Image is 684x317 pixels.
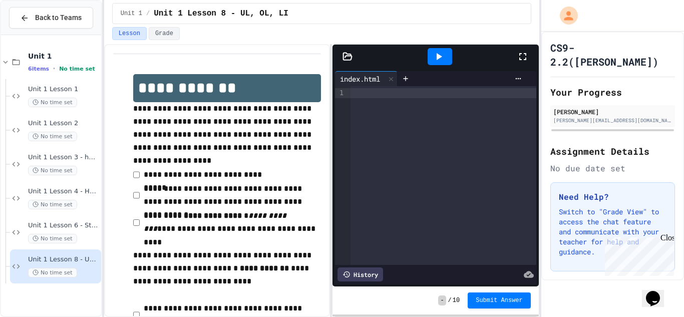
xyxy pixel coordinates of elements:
[28,98,77,107] span: No time set
[601,233,674,276] iframe: chat widget
[438,295,446,305] span: -
[550,162,675,174] div: No due date set
[559,191,666,203] h3: Need Help?
[335,88,345,98] div: 1
[337,267,383,281] div: History
[149,27,180,40] button: Grade
[154,8,288,20] span: Unit 1 Lesson 8 - UL, OL, LI
[453,296,460,304] span: 10
[550,144,675,158] h2: Assignment Details
[9,7,93,29] button: Back to Teams
[559,207,666,257] p: Switch to "Grade View" to access the chat feature and communicate with your teacher for help and ...
[59,66,95,72] span: No time set
[448,296,452,304] span: /
[28,221,99,230] span: Unit 1 Lesson 6 - Station 1 Build
[28,268,77,277] span: No time set
[642,277,674,307] iframe: chat widget
[335,71,398,86] div: index.html
[553,117,672,124] div: [PERSON_NAME][EMAIL_ADDRESS][DOMAIN_NAME]
[146,10,150,18] span: /
[549,4,580,27] div: My Account
[35,13,82,23] span: Back to Teams
[550,85,675,99] h2: Your Progress
[28,66,49,72] span: 6 items
[28,153,99,162] span: Unit 1 Lesson 3 - heading and paragraph tags
[28,255,99,264] span: Unit 1 Lesson 8 - UL, OL, LI
[28,187,99,196] span: Unit 1 Lesson 4 - Headlines Lab
[28,200,77,209] span: No time set
[53,65,55,73] span: •
[28,52,99,61] span: Unit 1
[28,132,77,141] span: No time set
[335,74,385,84] div: index.html
[28,234,77,243] span: No time set
[28,119,99,128] span: Unit 1 Lesson 2
[476,296,523,304] span: Submit Answer
[4,4,69,64] div: Chat with us now!Close
[28,85,99,94] span: Unit 1 Lesson 1
[553,107,672,116] div: [PERSON_NAME]
[28,166,77,175] span: No time set
[121,10,142,18] span: Unit 1
[112,27,147,40] button: Lesson
[468,292,531,308] button: Submit Answer
[550,41,675,69] h1: CS9-2.2([PERSON_NAME])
